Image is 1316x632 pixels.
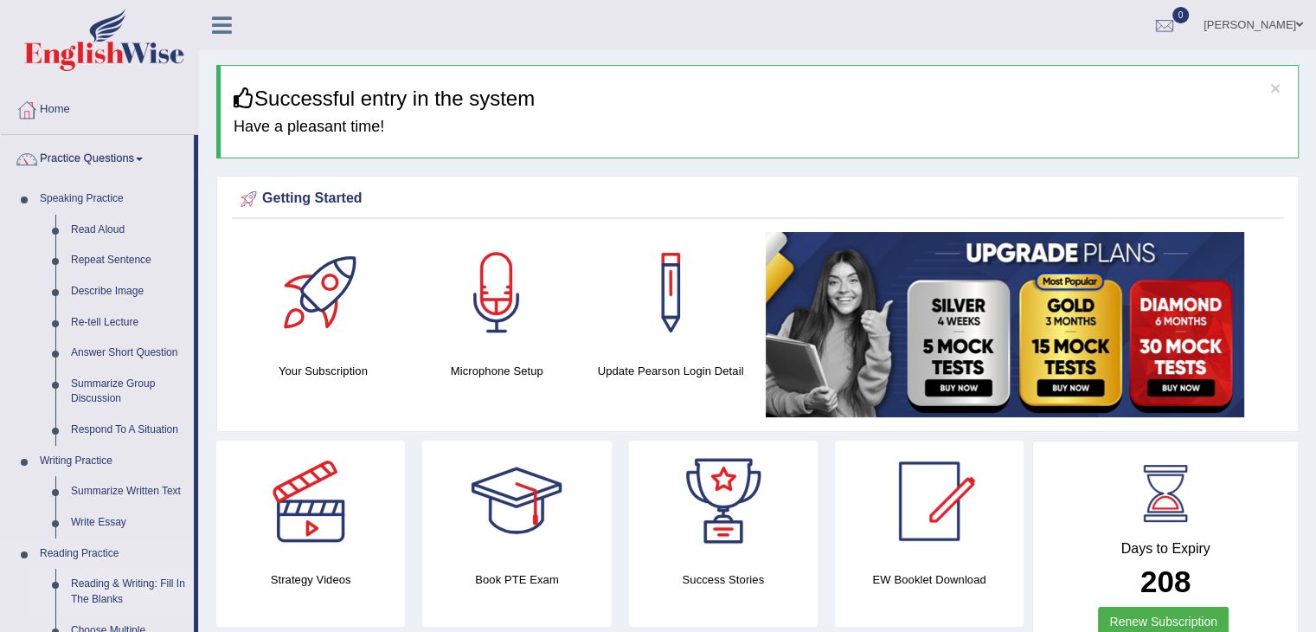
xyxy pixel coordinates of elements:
img: small5.jpg [766,232,1244,417]
span: 0 [1172,7,1190,23]
a: Write Essay [63,507,194,538]
div: Getting Started [236,186,1279,212]
h4: Your Subscription [245,362,401,380]
a: Summarize Written Text [63,476,194,507]
a: Reading & Writing: Fill In The Blanks [63,569,194,615]
a: Reading Practice [32,538,194,570]
h4: Success Stories [629,571,818,589]
h4: Strategy Videos [216,571,405,589]
a: Answer Short Question [63,338,194,369]
h4: Update Pearson Login Detail [593,362,749,380]
h4: Days to Expiry [1052,541,1279,557]
a: Describe Image [63,276,194,307]
h3: Successful entry in the system [234,87,1285,110]
a: Repeat Sentence [63,245,194,276]
h4: EW Booklet Download [835,571,1024,589]
a: Writing Practice [32,446,194,477]
a: Practice Questions [1,135,194,178]
a: Re-tell Lecture [63,307,194,339]
b: 208 [1140,564,1191,598]
a: Summarize Group Discussion [63,369,194,415]
h4: Have a pleasant time! [234,119,1285,136]
a: Respond To A Situation [63,415,194,446]
h4: Book PTE Exam [422,571,611,589]
a: Speaking Practice [32,184,194,215]
a: Home [1,86,198,129]
h4: Microphone Setup [419,362,575,380]
a: Read Aloud [63,215,194,246]
button: × [1270,79,1281,97]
